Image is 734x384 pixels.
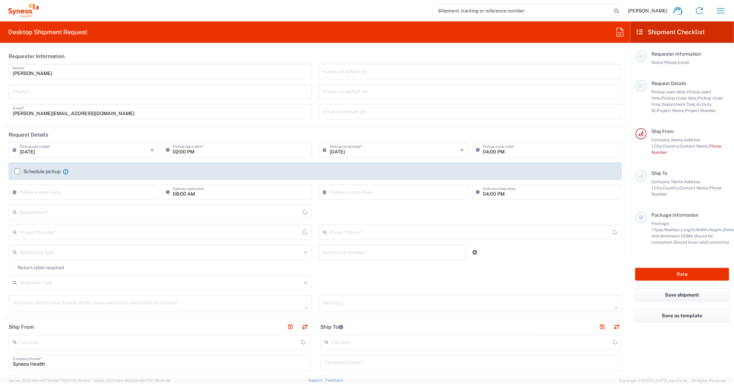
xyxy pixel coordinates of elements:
span: Ship To [651,170,667,176]
button: Save shipment [635,289,729,301]
a: Add Reference [470,247,480,257]
span: Type, [654,227,664,232]
h2: Ship From [9,324,34,330]
span: Task, [686,102,696,107]
span: Copyright © [DATE]-[DATE] Agistix Inc., All Rights Reserved [619,377,726,384]
span: City, [654,143,663,149]
input: Shipment, tracking or reference number [433,4,612,17]
span: Contact Name, [679,185,709,190]
button: Save as template [635,309,729,322]
i: × [461,144,464,156]
span: Pickup open date, [651,89,687,94]
span: Company Name, [651,137,684,142]
span: Project Name, [657,108,685,113]
span: Number, [664,227,681,232]
span: Width, [696,227,708,232]
button: Rate [635,268,729,281]
span: Department, [661,102,686,107]
i: × [150,144,154,156]
span: Project Number [685,108,716,113]
span: Client: 2025.18.0-9839db4 [94,378,170,383]
span: Company Name, [651,179,684,184]
span: City, [654,185,663,190]
a: Feedback [326,378,343,382]
span: Requester Information [651,51,701,57]
h2: Requester Information [9,53,65,60]
span: [DATE] 09:32:48 [141,378,170,383]
span: Length, [681,227,696,232]
span: Height, [708,227,723,232]
h2: Shipment Checklist [637,28,705,36]
h2: Ship To [320,324,343,330]
span: Ship From [651,129,674,134]
span: Contact Name, [679,143,709,149]
span: Country, [663,185,679,190]
span: Pickup close date, [661,95,698,101]
h2: Request Details [9,131,48,138]
span: Email [678,60,689,65]
span: [DATE] 09:51:11 [65,378,91,383]
span: Server: 2025.18.0-dd719145275 [8,378,91,383]
h2: Desktop Shipment Request [8,28,87,36]
span: Name, [651,60,664,65]
span: [PERSON_NAME] [628,8,667,14]
span: Country, [663,143,679,149]
a: Support [308,378,326,382]
label: Return label required [9,265,64,270]
span: Package Information [651,212,698,218]
span: Phone, [664,60,678,65]
span: Request Details [651,81,686,86]
span: Package 1: [651,221,669,232]
label: Schedule pickup [15,169,60,174]
span: Should have valid content(s) [673,240,729,245]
